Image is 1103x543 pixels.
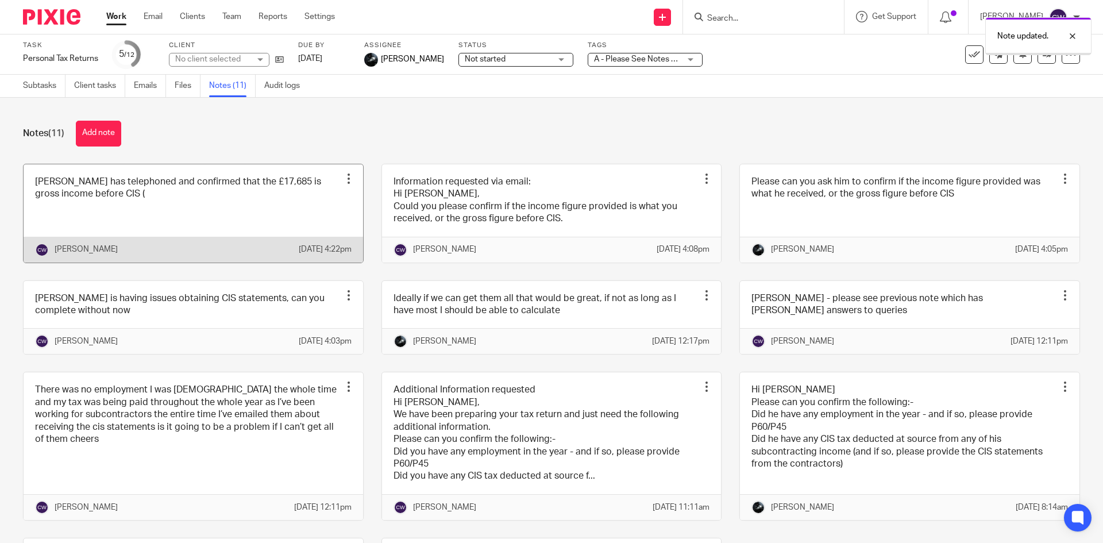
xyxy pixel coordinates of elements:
[35,334,49,348] img: svg%3E
[751,500,765,514] img: 1000002122.jpg
[653,502,709,513] p: [DATE] 11:11am
[771,336,834,347] p: [PERSON_NAME]
[55,244,118,255] p: [PERSON_NAME]
[465,55,506,63] span: Not started
[76,121,121,147] button: Add note
[55,502,118,513] p: [PERSON_NAME]
[124,52,134,58] small: /12
[751,243,765,257] img: 1000002122.jpg
[298,41,350,50] label: Due by
[35,500,49,514] img: svg%3E
[771,502,834,513] p: [PERSON_NAME]
[23,128,64,140] h1: Notes
[364,41,444,50] label: Assignee
[23,9,80,25] img: Pixie
[413,244,476,255] p: [PERSON_NAME]
[394,243,407,257] img: svg%3E
[652,336,709,347] p: [DATE] 12:17pm
[304,11,335,22] a: Settings
[23,75,65,97] a: Subtasks
[55,336,118,347] p: [PERSON_NAME]
[23,53,98,64] div: Personal Tax Returns
[259,11,287,22] a: Reports
[413,502,476,513] p: [PERSON_NAME]
[175,75,200,97] a: Files
[294,502,352,513] p: [DATE] 12:11pm
[180,11,205,22] a: Clients
[209,75,256,97] a: Notes (11)
[169,41,284,50] label: Client
[1016,502,1068,513] p: [DATE] 8:14am
[394,500,407,514] img: svg%3E
[997,30,1048,42] p: Note updated.
[299,336,352,347] p: [DATE] 4:03pm
[657,244,709,255] p: [DATE] 4:08pm
[222,11,241,22] a: Team
[381,53,444,65] span: [PERSON_NAME]
[144,11,163,22] a: Email
[1015,244,1068,255] p: [DATE] 4:05pm
[299,244,352,255] p: [DATE] 4:22pm
[364,53,378,67] img: 1000002122.jpg
[298,55,322,63] span: [DATE]
[175,53,250,65] div: No client selected
[23,41,98,50] label: Task
[394,334,407,348] img: 1000002122.jpg
[1011,336,1068,347] p: [DATE] 12:11pm
[74,75,125,97] a: Client tasks
[48,129,64,138] span: (11)
[1049,8,1067,26] img: svg%3E
[413,336,476,347] p: [PERSON_NAME]
[35,243,49,257] img: svg%3E
[264,75,308,97] a: Audit logs
[751,334,765,348] img: svg%3E
[594,55,682,63] span: A - Please See Notes + 1
[106,11,126,22] a: Work
[458,41,573,50] label: Status
[119,48,134,61] div: 5
[134,75,166,97] a: Emails
[771,244,834,255] p: [PERSON_NAME]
